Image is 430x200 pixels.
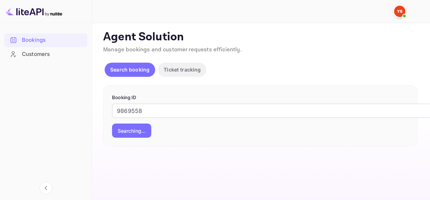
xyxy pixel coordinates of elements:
[22,36,84,44] div: Bookings
[22,50,84,58] div: Customers
[164,66,201,73] p: Ticket tracking
[4,33,87,46] a: Bookings
[4,47,87,61] a: Customers
[40,182,52,194] button: Collapse navigation
[110,66,149,73] p: Search booking
[394,6,405,17] img: Yandex Support
[112,124,151,138] button: Searching...
[103,46,242,53] span: Manage bookings and customer requests efficiently.
[103,30,417,44] p: Agent Solution
[112,94,408,101] p: Booking ID
[4,47,87,61] div: Customers
[4,33,87,47] div: Bookings
[6,6,62,17] img: LiteAPI logo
